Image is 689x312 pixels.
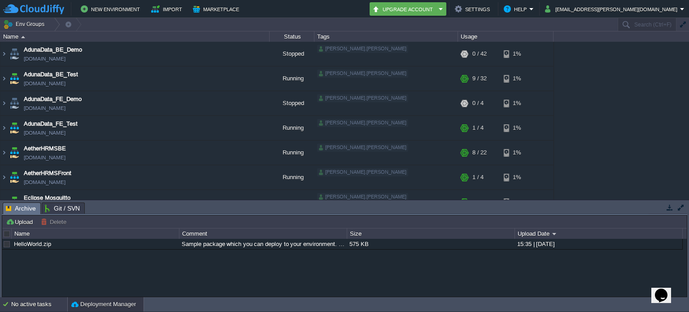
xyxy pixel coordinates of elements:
button: Upgrade Account [372,4,436,14]
button: Env Groups [3,18,48,31]
button: Deployment Manager [71,300,136,309]
div: 1 / 4 [472,165,484,189]
img: AMDAwAAAACH5BAEAAAAALAAAAAABAAEAAAICRAEAOw== [0,190,8,214]
a: [DOMAIN_NAME] [24,178,65,187]
img: AMDAwAAAACH5BAEAAAAALAAAAAABAAEAAAICRAEAOw== [8,165,21,189]
button: Delete [41,218,69,226]
div: 9 / 32 [472,66,487,91]
a: HelloWorld.zip [14,241,51,247]
div: Name [1,31,269,42]
a: AdunaData_FE_Demo [24,95,82,104]
span: Archive [6,203,36,214]
div: Stopped [270,42,314,66]
a: [DOMAIN_NAME] [24,153,65,162]
a: AdunaData_BE_Demo [24,45,82,54]
img: AMDAwAAAACH5BAEAAAAALAAAAAABAAEAAAICRAEAOw== [0,66,8,91]
img: AMDAwAAAACH5BAEAAAAALAAAAAABAAEAAAICRAEAOw== [8,190,21,214]
div: 1% [504,42,533,66]
div: [PERSON_NAME].[PERSON_NAME] [317,119,408,127]
div: Usage [458,31,553,42]
span: Git / SVN [45,203,80,214]
img: AMDAwAAAACH5BAEAAAAALAAAAAABAAEAAAICRAEAOw== [8,91,21,115]
div: Running [270,141,314,165]
div: 1% [504,165,533,189]
img: CloudJiffy [3,4,64,15]
a: [DOMAIN_NAME] [24,104,65,113]
img: AMDAwAAAACH5BAEAAAAALAAAAAABAAEAAAICRAEAOw== [21,36,25,38]
img: AMDAwAAAACH5BAEAAAAALAAAAAABAAEAAAICRAEAOw== [0,91,8,115]
a: AdunaData_BE_Test [24,70,78,79]
div: Sample package which you can deploy to your environment. Feel free to delete and upload a package... [179,239,346,249]
div: 1 / 8 [472,190,484,214]
div: 1 / 4 [472,116,484,140]
div: Name [12,229,179,239]
img: AMDAwAAAACH5BAEAAAAALAAAAAABAAEAAAICRAEAOw== [8,116,21,140]
div: 1% [504,91,533,115]
button: Upload [6,218,35,226]
div: 575 KB [347,239,514,249]
img: AMDAwAAAACH5BAEAAAAALAAAAAABAAEAAAICRAEAOw== [8,42,21,66]
div: Running [270,190,314,214]
div: 0 / 42 [472,42,487,66]
div: Size [348,229,515,239]
div: Stopped [270,91,314,115]
img: AMDAwAAAACH5BAEAAAAALAAAAAABAAEAAAICRAEAOw== [8,66,21,91]
img: AMDAwAAAACH5BAEAAAAALAAAAAABAAEAAAICRAEAOw== [0,165,8,189]
div: [PERSON_NAME].[PERSON_NAME] [317,144,408,152]
div: 1% [504,66,533,91]
div: Running [270,116,314,140]
div: Running [270,66,314,91]
div: [PERSON_NAME].[PERSON_NAME] [317,94,408,102]
div: Upload Date [515,229,682,239]
div: 15:35 | [DATE] [515,239,682,249]
button: Settings [455,4,493,14]
div: Running [270,165,314,189]
img: AMDAwAAAACH5BAEAAAAALAAAAAABAAEAAAICRAEAOw== [0,141,8,165]
button: Import [151,4,185,14]
div: Comment [180,229,347,239]
div: No active tasks [11,297,67,312]
div: 2% [504,190,533,214]
img: AMDAwAAAACH5BAEAAAAALAAAAAABAAEAAAICRAEAOw== [0,116,8,140]
div: [PERSON_NAME].[PERSON_NAME] [317,168,408,176]
div: [PERSON_NAME].[PERSON_NAME] [317,193,408,201]
button: [EMAIL_ADDRESS][PERSON_NAME][DOMAIN_NAME] [545,4,680,14]
div: 1% [504,141,533,165]
button: Help [504,4,529,14]
a: AdunaData_FE_Test [24,119,78,128]
a: AetherHRMSBE [24,144,66,153]
iframe: chat widget [651,276,680,303]
a: [DOMAIN_NAME] [24,128,65,137]
button: New Environment [81,4,143,14]
div: 1% [504,116,533,140]
img: AMDAwAAAACH5BAEAAAAALAAAAAABAAEAAAICRAEAOw== [8,141,21,165]
div: Status [270,31,314,42]
div: 0 / 4 [472,91,484,115]
div: [PERSON_NAME].[PERSON_NAME] [317,45,408,53]
a: AetherHRMSFront [24,169,71,178]
div: 8 / 22 [472,141,487,165]
div: [PERSON_NAME].[PERSON_NAME] [317,70,408,78]
button: Marketplace [193,4,242,14]
a: [DOMAIN_NAME] [24,54,65,63]
div: Tags [315,31,458,42]
a: Eclipse Mosquitto [24,193,70,202]
img: AMDAwAAAACH5BAEAAAAALAAAAAABAAEAAAICRAEAOw== [0,42,8,66]
a: [DOMAIN_NAME] [24,79,65,88]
